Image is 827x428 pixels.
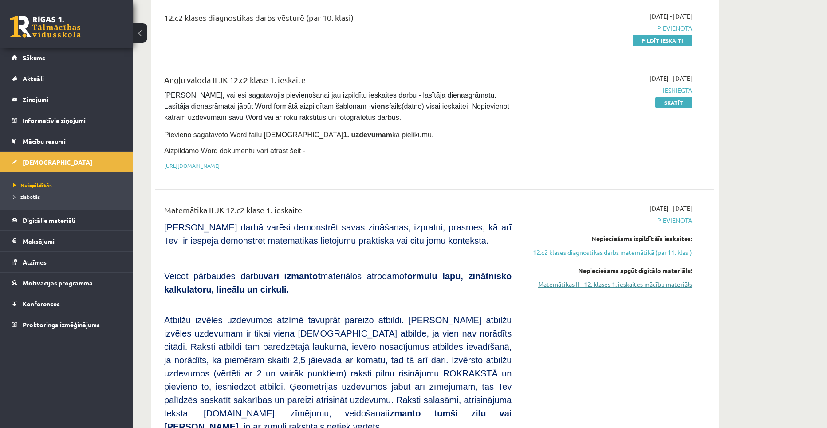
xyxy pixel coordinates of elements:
[525,248,692,257] a: 12.c2 klases diagnostikas darbs matemātikā (par 11. klasi)
[164,271,512,294] b: formulu lapu, zinātnisko kalkulatoru, lineālu un cirkuli.
[525,266,692,275] div: Nepieciešams apgūt digitālo materiālu:
[23,110,122,131] legend: Informatīvie ziņojumi
[12,110,122,131] a: Informatīvie ziņojumi
[23,279,93,287] span: Motivācijas programma
[650,74,692,83] span: [DATE] - [DATE]
[12,68,122,89] a: Aktuāli
[164,131,433,139] span: Pievieno sagatavoto Word failu [DEMOGRAPHIC_DATA] kā pielikumu.
[525,280,692,289] a: Matemātikas II - 12. klases 1. ieskaites mācību materiāls
[12,314,122,335] a: Proktoringa izmēģinājums
[164,222,512,246] span: [PERSON_NAME] darbā varēsi demonstrēt savas zināšanas, izpratni, prasmes, kā arī Tev ir iespēja d...
[23,300,60,308] span: Konferences
[23,137,66,145] span: Mācību resursi
[164,147,305,155] span: Aizpildāmo Word dokumentu vari atrast šeit -
[263,271,320,281] b: vari izmantot
[633,35,692,46] a: Pildīt ieskaiti
[12,210,122,230] a: Digitālie materiāli
[13,193,124,201] a: Izlabotās
[23,216,75,224] span: Digitālie materiāli
[10,16,81,38] a: Rīgas 1. Tālmācības vidusskola
[371,103,389,110] strong: viens
[12,152,122,172] a: [DEMOGRAPHIC_DATA]
[13,181,124,189] a: Neizpildītās
[343,131,392,139] strong: 1. uzdevumam
[23,54,45,62] span: Sākums
[164,12,512,28] div: 12.c2 klases diagnostikas darbs vēsturē (par 10. klasi)
[525,86,692,95] span: Iesniegta
[12,89,122,110] a: Ziņojumi
[164,271,512,294] span: Veicot pārbaudes darbu materiālos atrodamo
[650,204,692,213] span: [DATE] - [DATE]
[23,158,92,166] span: [DEMOGRAPHIC_DATA]
[525,234,692,243] div: Nepieciešams izpildīt šīs ieskaites:
[23,258,47,266] span: Atzīmes
[12,293,122,314] a: Konferences
[164,91,511,121] span: [PERSON_NAME], vai esi sagatavojis pievienošanai jau izpildītu ieskaites darbu - lasītāja dienasg...
[387,408,421,418] b: izmanto
[164,74,512,90] div: Angļu valoda II JK 12.c2 klase 1. ieskaite
[525,24,692,33] span: Pievienota
[650,12,692,21] span: [DATE] - [DATE]
[655,97,692,108] a: Skatīt
[23,75,44,83] span: Aktuāli
[164,204,512,220] div: Matemātika II JK 12.c2 klase 1. ieskaite
[525,216,692,225] span: Pievienota
[23,89,122,110] legend: Ziņojumi
[23,321,100,329] span: Proktoringa izmēģinājums
[23,231,122,251] legend: Maksājumi
[12,131,122,151] a: Mācību resursi
[164,162,220,169] a: [URL][DOMAIN_NAME]
[12,48,122,68] a: Sākums
[12,231,122,251] a: Maksājumi
[12,273,122,293] a: Motivācijas programma
[12,252,122,272] a: Atzīmes
[13,193,40,200] span: Izlabotās
[13,182,52,189] span: Neizpildītās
